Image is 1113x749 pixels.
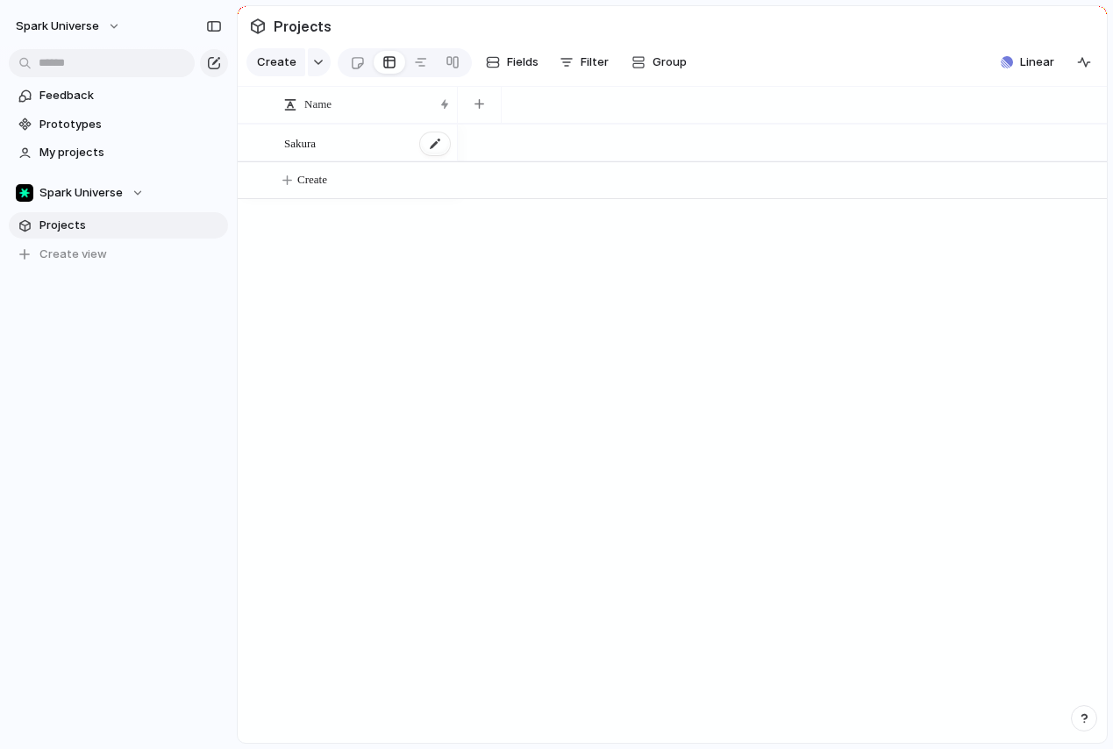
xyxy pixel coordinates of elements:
button: Create [246,48,305,76]
button: Spark Universe [9,180,228,206]
span: Spark Universe [39,184,123,202]
button: Filter [553,48,616,76]
span: Create [297,171,327,189]
span: Create view [39,246,107,263]
a: My projects [9,139,228,166]
span: Projects [270,11,335,42]
span: Create [257,53,296,71]
button: Fields [479,48,546,76]
button: Spark Universe [8,12,130,40]
span: My projects [39,144,222,161]
a: Feedback [9,82,228,109]
span: Fields [507,53,539,71]
span: Projects [39,217,222,234]
span: Group [653,53,687,71]
a: Prototypes [9,111,228,138]
span: Prototypes [39,116,222,133]
span: Sakura [284,132,316,153]
span: Filter [581,53,609,71]
span: Name [304,96,332,113]
button: Group [623,48,696,76]
span: Spark Universe [16,18,99,35]
span: Linear [1020,53,1054,71]
button: Create view [9,241,228,267]
button: Linear [994,49,1061,75]
a: Projects [9,212,228,239]
span: Feedback [39,87,222,104]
